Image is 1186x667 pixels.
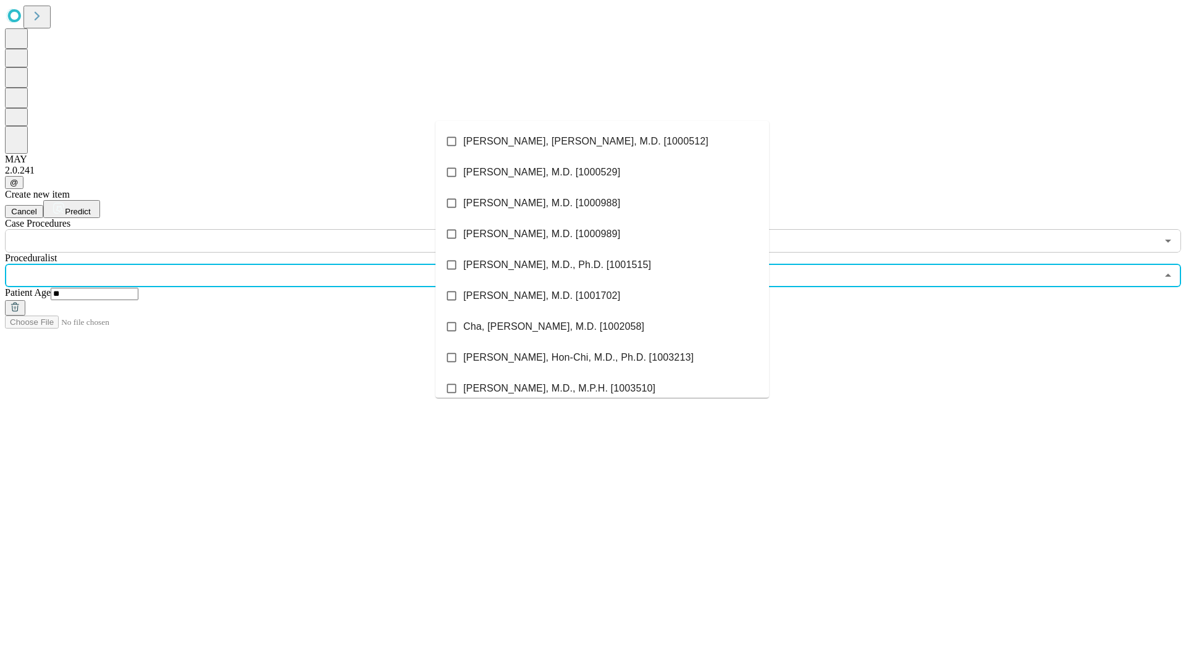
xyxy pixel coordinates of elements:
[463,258,651,272] span: [PERSON_NAME], M.D., Ph.D. [1001515]
[463,134,709,149] span: [PERSON_NAME], [PERSON_NAME], M.D. [1000512]
[5,218,70,229] span: Scheduled Procedure
[1159,267,1177,284] button: Close
[463,288,620,303] span: [PERSON_NAME], M.D. [1001702]
[1159,232,1177,250] button: Open
[5,189,70,199] span: Create new item
[5,287,51,298] span: Patient Age
[463,227,620,241] span: [PERSON_NAME], M.D. [1000989]
[463,381,655,396] span: [PERSON_NAME], M.D., M.P.H. [1003510]
[43,200,100,218] button: Predict
[65,207,90,216] span: Predict
[5,205,43,218] button: Cancel
[5,253,57,263] span: Proceduralist
[10,178,19,187] span: @
[5,165,1181,176] div: 2.0.241
[463,319,644,334] span: Cha, [PERSON_NAME], M.D. [1002058]
[11,207,37,216] span: Cancel
[5,176,23,189] button: @
[5,154,1181,165] div: MAY
[463,196,620,211] span: [PERSON_NAME], M.D. [1000988]
[463,165,620,180] span: [PERSON_NAME], M.D. [1000529]
[463,350,694,365] span: [PERSON_NAME], Hon-Chi, M.D., Ph.D. [1003213]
